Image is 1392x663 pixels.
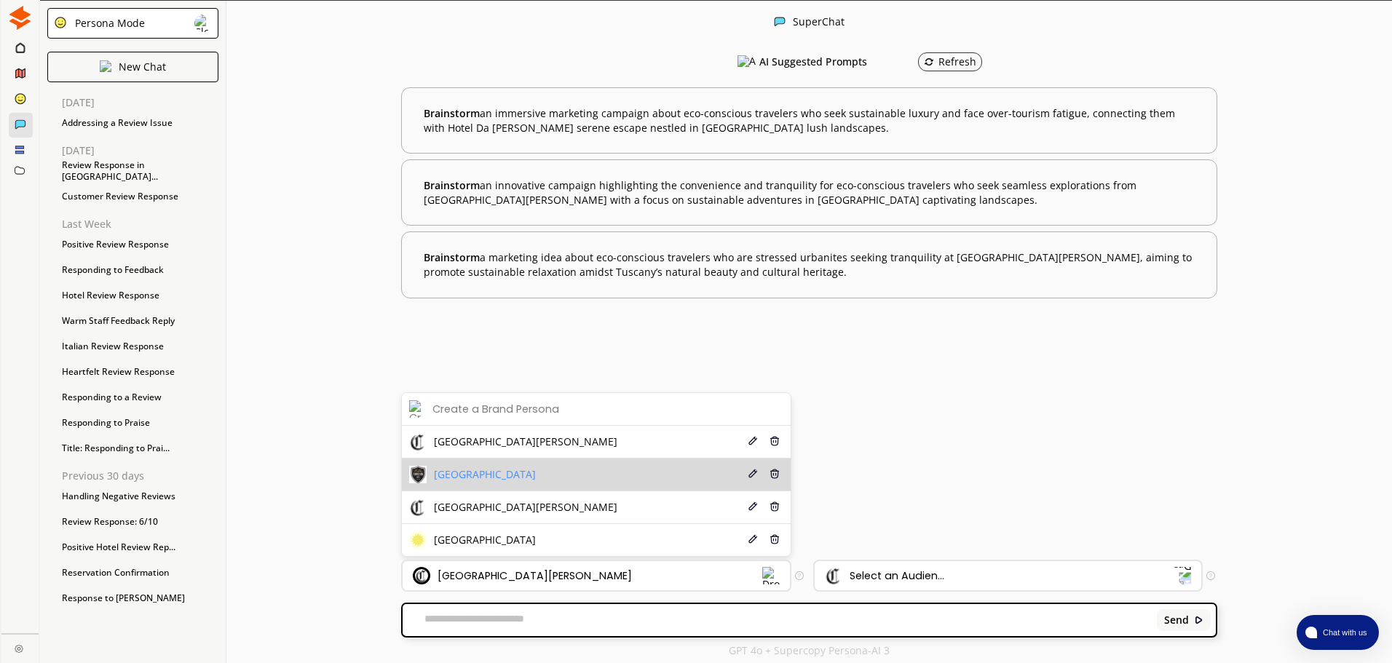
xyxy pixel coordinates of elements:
[438,570,632,581] div: [GEOGRAPHIC_DATA][PERSON_NAME]
[850,570,944,581] div: Select an Audien...
[746,434,760,450] button: Edit Icon
[825,567,842,584] img: Audience Icon
[770,436,780,446] img: Delete Icon
[55,511,226,533] div: Review Response: 6/10
[55,186,226,207] div: Customer Review Response
[729,645,890,656] p: GPT 4o + Supercopy Persona-AI 3
[424,178,1195,207] b: an innovative campaign highlighting the convenience and tranquility for eco-conscious travelers w...
[55,310,226,332] div: Warm Staff Feedback Reply
[1206,571,1215,580] img: Tooltip Icon
[55,412,226,434] div: Responding to Praise
[409,531,427,549] img: Brand Icon
[770,501,780,512] img: Delete Icon
[424,178,480,192] span: Brainstorm
[55,160,226,182] div: Review Response in [GEOGRAPHIC_DATA]...
[434,501,617,513] span: [GEOGRAPHIC_DATA][PERSON_NAME]
[8,6,32,30] img: Close
[770,469,780,479] img: Delete Icon
[774,16,786,28] img: Close
[55,386,226,408] div: Responding to a Review
[424,106,480,120] span: Brainstorm
[767,434,783,450] button: Delete Icon
[767,467,783,483] button: Delete Icon
[748,469,758,479] img: Edit Icon
[54,16,67,29] img: Close
[55,613,226,635] div: Confirm Room Booking Requ...
[413,567,430,584] img: Brand Icon
[62,145,226,156] p: [DATE]
[762,567,780,584] img: Dropdown Icon
[55,336,226,357] div: Italian Review Response
[434,534,536,546] span: [GEOGRAPHIC_DATA]
[194,15,212,32] img: Close
[1,634,39,659] a: Close
[424,250,480,264] span: Brainstorm
[748,436,758,446] img: Edit Icon
[746,499,760,516] button: Edit Icon
[409,466,427,483] img: Brand Icon
[55,285,226,306] div: Hotel Review Response
[55,562,226,584] div: Reservation Confirmation
[70,17,145,29] div: Persona Mode
[1297,615,1379,650] button: atlas-launcher
[793,16,845,30] div: SuperChat
[1164,614,1189,626] b: Send
[767,499,783,516] button: Delete Icon
[746,532,760,549] button: Edit Icon
[746,467,760,483] button: Edit Icon
[924,57,934,67] img: Refresh
[62,218,226,230] p: Last Week
[1317,627,1370,638] span: Chat with us
[424,106,1195,135] b: an immersive marketing campaign about eco-conscious travelers who seek sustainable luxury and fac...
[100,60,111,72] img: Close
[748,501,758,512] img: Edit Icon
[409,433,427,450] img: Brand Icon
[1173,566,1192,585] img: Dropdown Icon
[1194,615,1204,625] img: Close
[737,55,756,68] img: AI Suggested Prompts
[15,644,23,653] img: Close
[434,469,536,480] span: [GEOGRAPHIC_DATA]
[759,51,867,73] h3: AI Suggested Prompts
[119,61,166,73] p: New Chat
[55,259,226,281] div: Responding to Feedback
[409,499,427,516] img: Brand Icon
[55,536,226,558] div: Positive Hotel Review Rep...
[409,400,427,418] img: Create Icon
[424,250,1195,279] b: a marketing idea about eco-conscious travelers who are stressed urbanites seeking tranquility at ...
[55,485,226,507] div: Handling Negative Reviews
[62,97,226,108] p: [DATE]
[62,470,226,482] p: Previous 30 days
[55,587,226,609] div: Response to [PERSON_NAME]
[55,112,226,134] div: Addressing a Review Issue
[748,534,758,544] img: Edit Icon
[55,234,226,255] div: Positive Review Response
[924,56,976,68] div: Refresh
[767,532,783,549] button: Delete Icon
[55,437,226,459] div: Title: Responding to Prai...
[432,403,559,415] div: Create a Brand Persona
[795,571,804,580] img: Tooltip Icon
[770,534,780,544] img: Delete Icon
[55,361,226,383] div: Heartfelt Review Response
[434,436,617,448] span: [GEOGRAPHIC_DATA][PERSON_NAME]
